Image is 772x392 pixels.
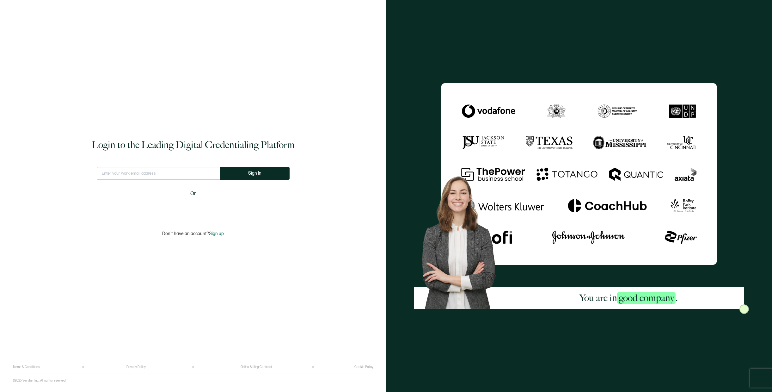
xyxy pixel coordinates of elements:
[739,304,749,314] img: Sertifier Login
[354,365,373,369] a: Cookie Policy
[162,231,224,236] p: Don't have an account?
[209,231,224,236] span: Sign up
[13,365,40,369] a: Terms & Conditions
[92,139,295,151] h1: Login to the Leading Digital Credentialing Platform
[579,292,678,304] h2: You are in .
[13,379,66,383] p: ©2025 Sertifier Inc.. All rights reserved.
[441,83,717,264] img: Sertifier Login - You are in <span class="strong-h">good company</span>.
[220,167,290,180] button: Sign In
[97,167,220,180] input: Enter your work email address
[248,171,261,176] span: Sign In
[241,365,272,369] a: Online Selling Contract
[414,170,513,309] img: Sertifier Login - You are in <span class="strong-h">good company</span>. Hero
[617,292,676,304] span: good company
[190,190,196,198] span: Or
[157,202,230,216] div: Sign in with Google. Opens in new tab
[154,202,233,216] iframe: Sign in with Google Button
[126,365,146,369] a: Privacy Policy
